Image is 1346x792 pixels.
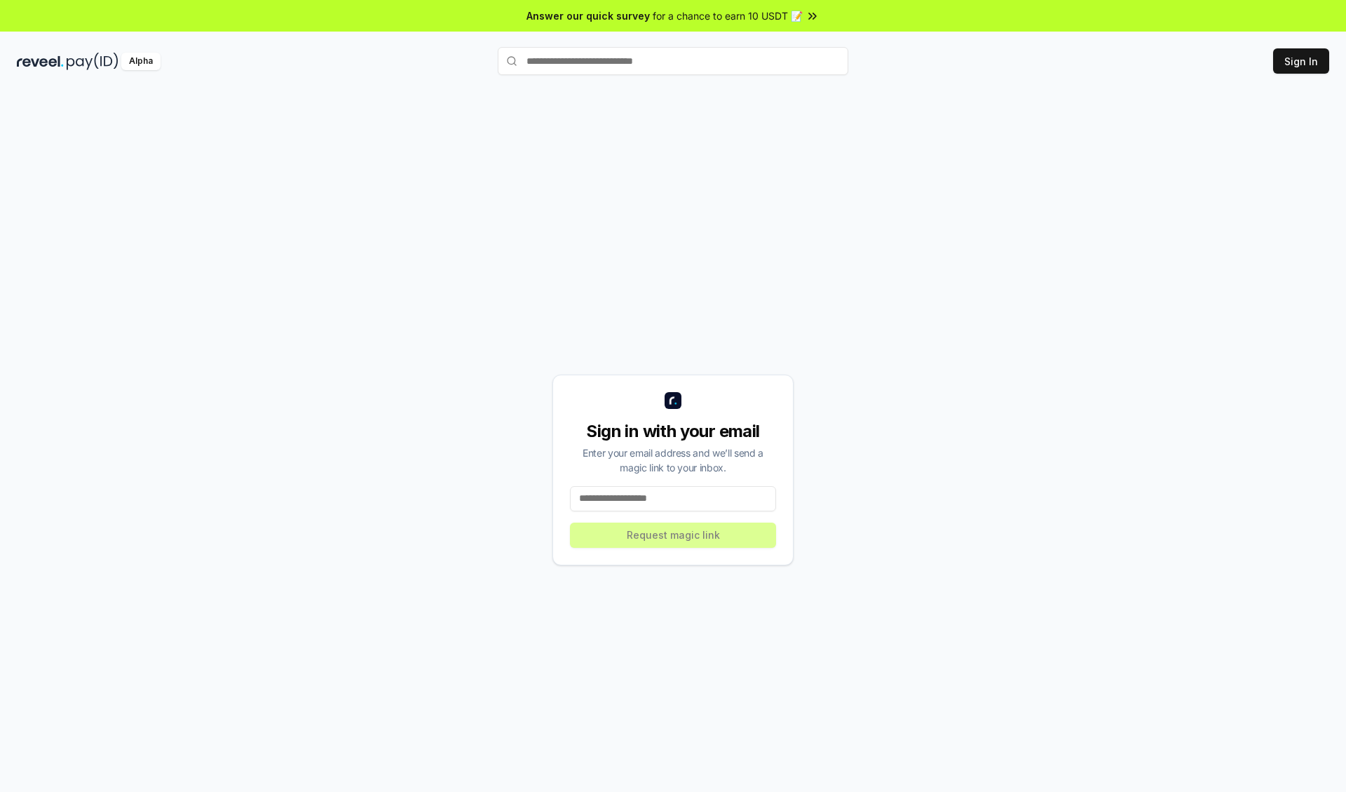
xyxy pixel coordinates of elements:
span: Answer our quick survey [526,8,650,23]
div: Sign in with your email [570,420,776,443]
div: Alpha [121,53,161,70]
img: logo_small [665,392,681,409]
span: for a chance to earn 10 USDT 📝 [653,8,803,23]
img: reveel_dark [17,53,64,70]
div: Enter your email address and we’ll send a magic link to your inbox. [570,445,776,475]
img: pay_id [67,53,118,70]
button: Sign In [1273,48,1329,74]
